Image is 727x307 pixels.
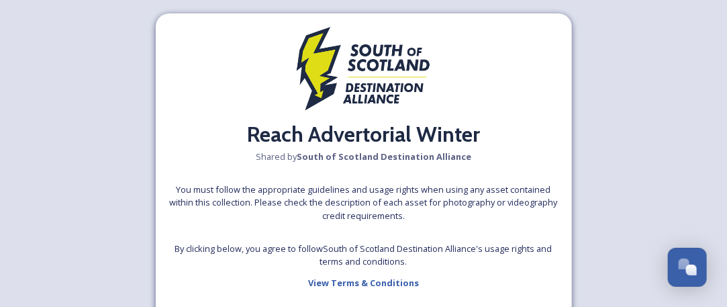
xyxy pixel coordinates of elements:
[308,275,419,291] a: View Terms & Conditions
[297,27,431,118] img: 2021_SSH_Destination_colour.png
[169,183,559,222] span: You must follow the appropriate guidelines and usage rights when using any asset contained within...
[297,150,471,163] strong: South of Scotland Destination Alliance
[256,150,471,163] span: Shared by
[308,277,419,289] strong: View Terms & Conditions
[247,118,480,150] h2: Reach Advertorial Winter
[668,248,707,287] button: Open Chat
[169,243,559,268] span: By clicking below, you agree to follow South of Scotland Destination Alliance 's usage rights and...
